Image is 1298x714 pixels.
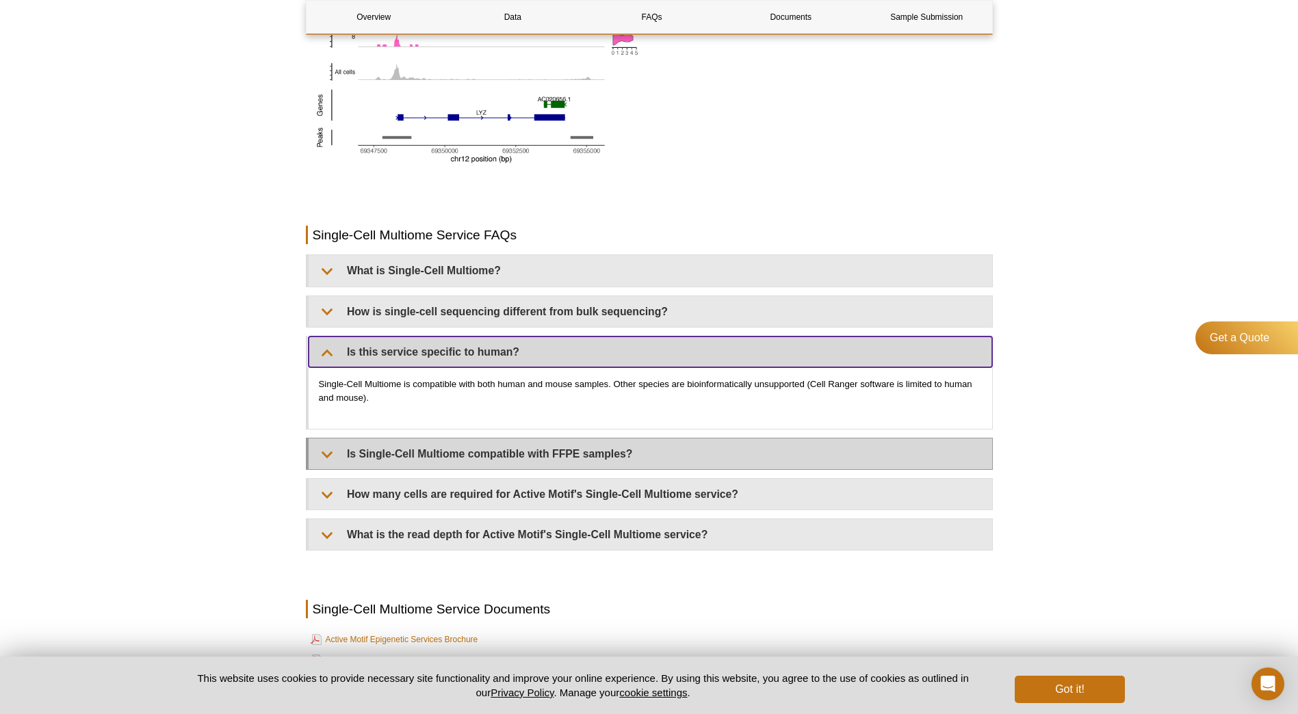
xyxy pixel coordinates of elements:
[309,479,992,510] summary: How many cells are required for Active Motif's Single-Cell Multiome service?​
[491,687,554,698] a: Privacy Policy
[619,687,687,698] button: cookie settings
[309,519,992,550] summary: What is the read depth for Active Motif's Single-Cell Multiome service?​
[1015,676,1124,703] button: Got it!
[445,1,580,34] a: Data
[309,255,992,286] summary: What is Single-Cell Multiome?
[584,1,719,34] a: FAQs
[309,336,992,367] summary: Is this service specific to human?
[307,1,441,34] a: Overview
[862,1,991,34] a: Sample Submission
[319,378,982,405] p: Single-Cell Multiome is compatible with both human and mouse samples. Other species are bioinform...
[1251,667,1284,700] div: Open Intercom Messenger
[723,1,858,34] a: Documents
[311,652,521,668] a: Sample Preparation for Single-Cell Multiome Services
[306,226,993,244] h2: Single-Cell Multiome Service FAQs​
[311,631,478,648] a: Active Motif Epigenetic Services Brochure
[309,438,992,469] summary: Is Single-Cell Multiome compatible with FFPE samples?​
[309,296,992,327] summary: How is single-cell sequencing different from bulk sequencing?
[1195,321,1298,354] a: Get a Quote
[174,671,993,700] p: This website uses cookies to provide necessary site functionality and improve your online experie...
[306,600,993,618] h2: Single-Cell Multiome Service Documents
